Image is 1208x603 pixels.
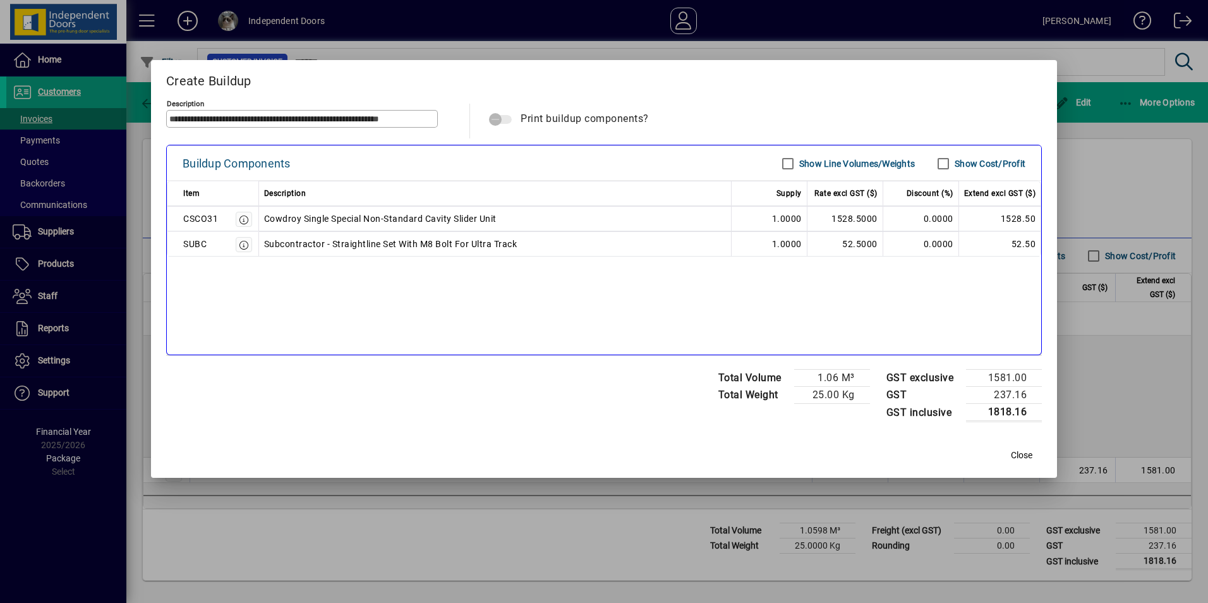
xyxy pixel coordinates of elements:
[183,236,207,252] div: SUBC
[183,186,200,201] span: Item
[959,231,1042,257] td: 52.50
[814,186,878,201] span: Rate excl GST ($)
[883,206,959,231] td: 0.0000
[880,404,967,422] td: GST inclusive
[776,186,802,201] span: Supply
[812,211,878,226] div: 1528.5000
[952,157,1025,170] label: Show Cost/Profit
[732,206,807,231] td: 1.0000
[712,387,794,404] td: Total Weight
[183,154,291,174] div: Buildup Components
[521,113,649,125] span: Print buildup components?
[966,387,1042,404] td: 237.16
[151,60,1057,97] h2: Create Buildup
[732,231,807,257] td: 1.0000
[259,231,732,257] td: Subcontractor - Straightline Set With M8 Bolt For Ultra Track
[712,370,794,387] td: Total Volume
[794,370,870,387] td: 1.06 M³
[880,387,967,404] td: GST
[812,236,878,252] div: 52.5000
[959,206,1042,231] td: 1528.50
[1011,449,1032,462] span: Close
[167,99,204,108] mat-label: Description
[966,370,1042,387] td: 1581.00
[264,186,306,201] span: Description
[966,404,1042,422] td: 1818.16
[907,186,953,201] span: Discount (%)
[797,157,915,170] label: Show Line Volumes/Weights
[1001,444,1042,467] button: Close
[183,211,218,226] div: CSCO31
[880,370,967,387] td: GST exclusive
[883,231,959,257] td: 0.0000
[259,206,732,231] td: Cowdroy Single Special Non-Standard Cavity Slider Unit
[964,186,1036,201] span: Extend excl GST ($)
[794,387,870,404] td: 25.00 Kg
